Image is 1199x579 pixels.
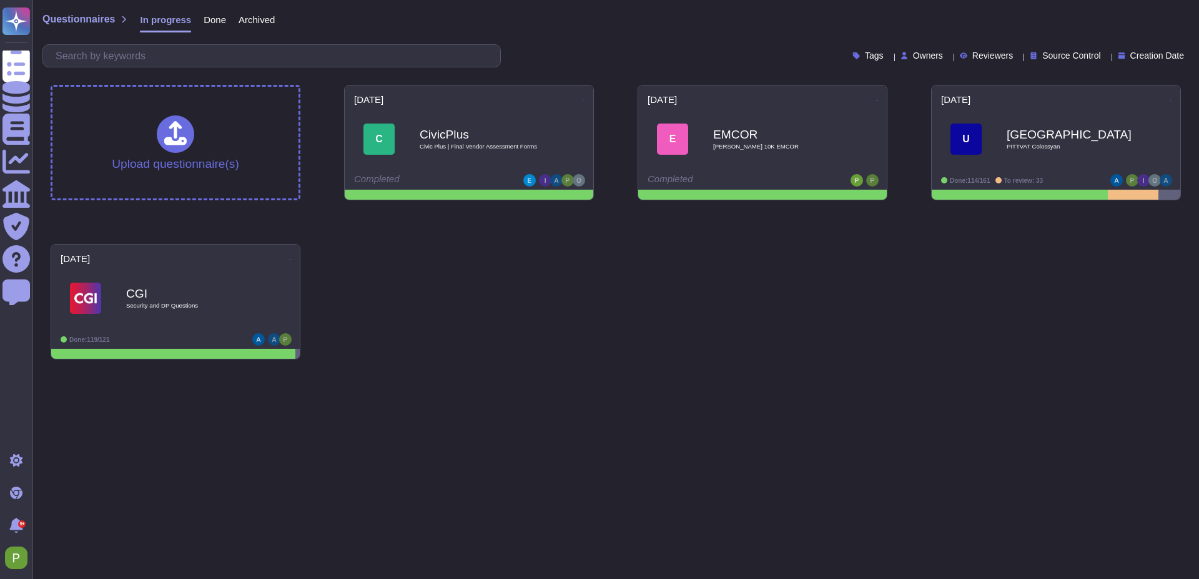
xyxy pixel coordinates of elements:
[279,333,292,346] img: user
[713,144,838,150] span: [PERSON_NAME] 10K EMCOR
[950,124,982,155] div: U
[70,283,101,314] img: Logo
[126,288,251,299] b: CGI
[851,174,863,187] img: user
[866,174,879,187] img: user
[648,174,801,187] div: Completed
[354,174,507,187] div: Completed
[126,303,251,309] span: Security and DP Questions
[550,174,563,187] img: user
[713,129,838,140] b: EMCOR
[1137,174,1150,187] img: user
[972,51,1013,60] span: Reviewers
[657,124,688,155] div: E
[268,333,280,346] img: user
[252,333,265,346] img: user
[561,174,574,187] img: user
[573,174,585,187] img: user
[1007,129,1132,140] b: [GEOGRAPHIC_DATA]
[1110,174,1123,187] img: user
[18,520,26,528] div: 9+
[239,15,275,24] span: Archived
[363,124,395,155] div: C
[140,15,191,24] span: In progress
[648,95,677,104] span: [DATE]
[5,547,27,569] img: user
[913,51,943,60] span: Owners
[420,144,545,150] span: Civic Plus | Final Vendor Assessment Forms
[112,115,239,170] div: Upload questionnaire(s)
[204,15,226,24] span: Done
[1007,144,1132,150] span: PITTVAT Colossyan
[1148,174,1161,187] img: user
[539,174,551,187] img: user
[1004,177,1044,184] span: To review: 33
[523,174,536,187] img: user
[61,254,90,263] span: [DATE]
[69,336,110,343] span: Done: 119/121
[865,51,884,60] span: Tags
[941,95,970,104] span: [DATE]
[2,544,36,572] button: user
[1160,174,1172,187] img: user
[420,129,545,140] b: CivicPlus
[49,45,500,67] input: Search by keywords
[950,177,990,184] span: Done: 114/161
[1130,51,1184,60] span: Creation Date
[1042,51,1100,60] span: Source Control
[42,14,115,24] span: Questionnaires
[1126,174,1138,187] img: user
[354,95,383,104] span: [DATE]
